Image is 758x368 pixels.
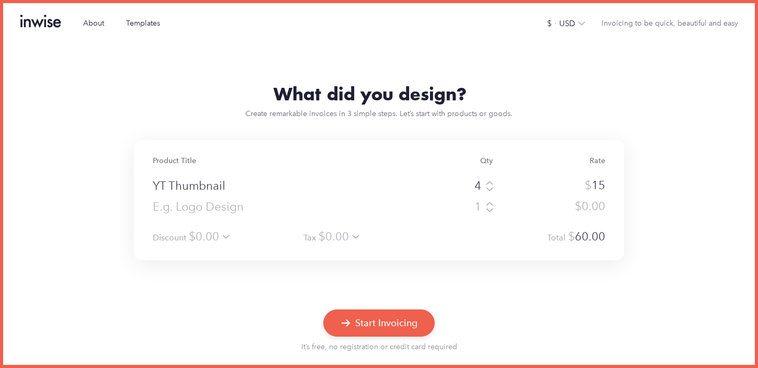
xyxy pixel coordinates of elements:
[153,177,378,195] input: E.g. Logo Design
[602,19,738,28] div: Invoicing to be quick, beautiful and easy
[585,177,592,195] div: $
[3,83,755,105] div: What did you
[323,321,435,330] a: Start Invoicing
[559,19,575,28] div: USD
[381,177,481,195] input: 1
[3,343,755,351] div: It’s free, no registration or credit card required
[303,233,319,243] div: Tax
[189,228,196,247] div: $
[319,228,325,247] div: $
[153,157,378,165] div: Product Title
[153,233,189,243] div: Discount
[568,228,575,247] div: $
[381,198,481,216] input: 1
[547,233,568,243] div: Total
[83,19,104,28] a: About
[552,19,559,28] div: ·
[126,19,160,28] a: Templates
[3,110,755,118] div: Create remarkable invoices in 3 simple steps. Let’s start with products or goods.
[575,228,605,247] div: 60.00
[592,177,605,195] div: 15
[575,198,582,216] div: $
[323,309,435,337] button: Start Invoicing
[381,157,493,165] div: Qty
[493,157,605,165] div: Rate
[547,19,552,28] div: $
[399,83,485,105] div: design?
[153,198,378,216] input: E.g. Logo Design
